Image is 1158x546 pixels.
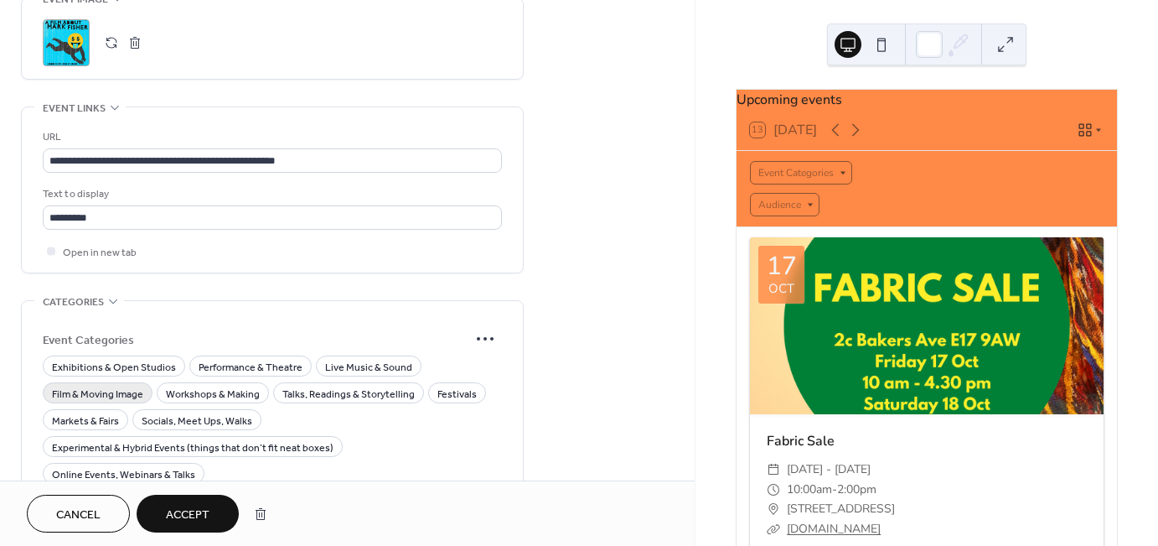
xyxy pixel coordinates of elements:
div: ​ [767,519,780,539]
div: Oct [768,283,794,295]
span: Workshops & Making [166,386,260,403]
button: Cancel [27,495,130,533]
span: Festivals [437,386,477,403]
a: [DOMAIN_NAME] [787,521,881,537]
span: - [832,480,837,500]
span: Markets & Fairs [52,413,119,430]
button: Accept [137,495,239,533]
span: 2:00pm [837,480,876,500]
div: ; [43,19,90,66]
span: Live Music & Sound [325,359,412,377]
span: Film & Moving Image [52,386,143,403]
a: Fabric Sale [767,432,835,450]
span: Categories [43,294,104,311]
span: Socials, Meet Ups, Walks [142,413,252,430]
div: URL [43,128,499,146]
span: Cancel [56,507,101,524]
span: 10:00am [787,480,832,500]
span: Open in new tab [63,244,137,262]
span: Accept [166,507,209,524]
span: Event Categories [43,331,468,349]
span: Exhibitions & Open Studios [52,359,176,377]
div: ​ [767,480,780,500]
span: Event links [43,100,106,117]
span: [STREET_ADDRESS] [787,499,895,519]
div: ​ [767,499,780,519]
span: Experimental & Hybrid Events (things that don’t fit neat boxes) [52,439,333,457]
div: ​ [767,460,780,480]
span: Online Events, Webinars & Talks [52,466,195,484]
span: Talks, Readings & Storytelling [282,386,415,403]
span: Performance & Theatre [199,359,302,377]
div: Upcoming events [737,90,1117,110]
div: Text to display [43,185,499,203]
span: [DATE] - [DATE] [787,460,871,480]
div: 17 [767,254,797,279]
